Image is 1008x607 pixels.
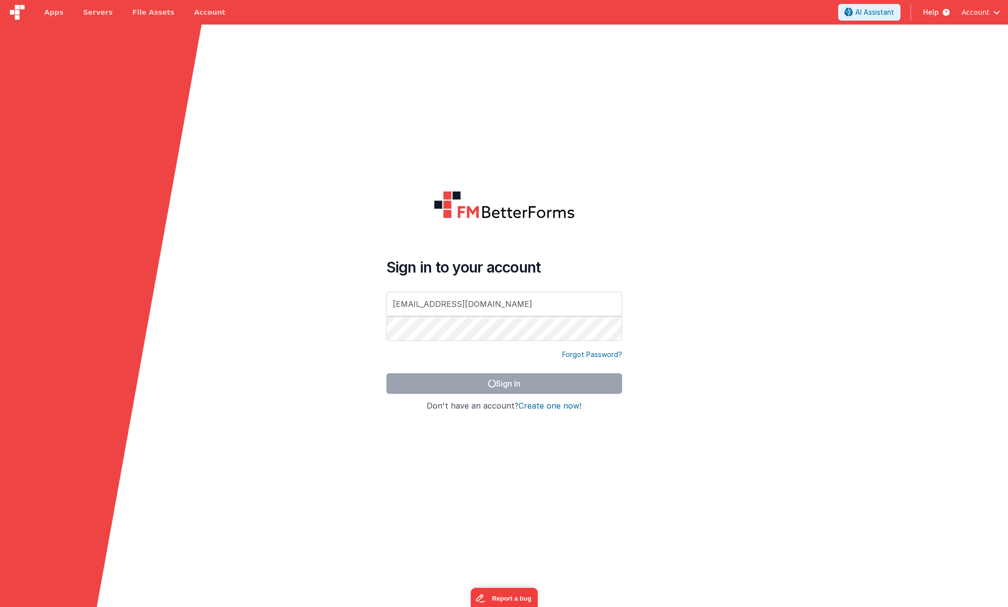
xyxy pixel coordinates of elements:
span: Account [961,7,989,17]
button: Account [961,7,1000,17]
a: Forgot Password? [562,350,622,359]
button: Create one now! [518,402,581,411]
span: Help [923,7,939,17]
span: Apps [44,7,63,17]
span: AI Assistant [855,7,894,17]
span: File Assets [133,7,175,17]
h4: Sign in to your account [386,258,622,276]
h4: Don't have an account? [386,402,622,411]
button: AI Assistant [838,4,900,21]
button: Sign In [386,373,622,394]
span: Servers [83,7,112,17]
input: Email Address [386,292,622,316]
